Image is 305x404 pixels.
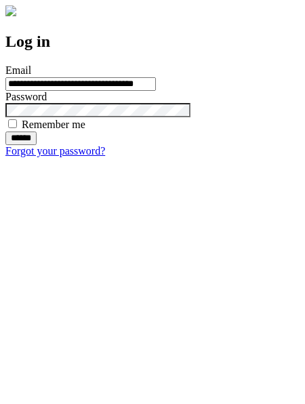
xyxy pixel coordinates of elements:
[5,33,300,51] h2: Log in
[5,5,16,16] img: logo-4e3dc11c47720685a147b03b5a06dd966a58ff35d612b21f08c02c0306f2b779.png
[5,145,105,157] a: Forgot your password?
[5,64,31,76] label: Email
[5,91,47,102] label: Password
[22,119,85,130] label: Remember me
